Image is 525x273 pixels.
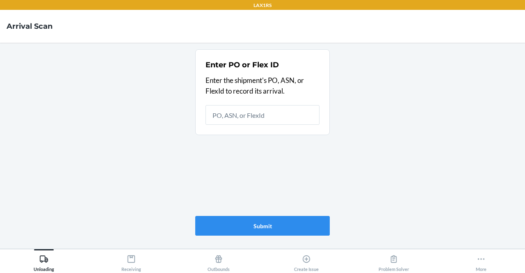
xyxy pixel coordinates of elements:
[205,75,320,96] p: Enter the shipment's PO, ASN, or FlexId to record its arrival.
[205,60,279,70] h2: Enter PO or Flex ID
[87,249,175,272] button: Receiving
[294,251,319,272] div: Create Issue
[175,249,262,272] button: Outbounds
[262,249,350,272] button: Create Issue
[205,105,320,125] input: PO, ASN, or FlexId
[350,249,437,272] button: Problem Solver
[253,2,272,9] p: LAX1RS
[208,251,230,272] div: Outbounds
[121,251,141,272] div: Receiving
[34,251,54,272] div: Unloading
[438,249,525,272] button: More
[379,251,409,272] div: Problem Solver
[476,251,486,272] div: More
[7,21,52,32] h4: Arrival Scan
[195,216,330,236] button: Submit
